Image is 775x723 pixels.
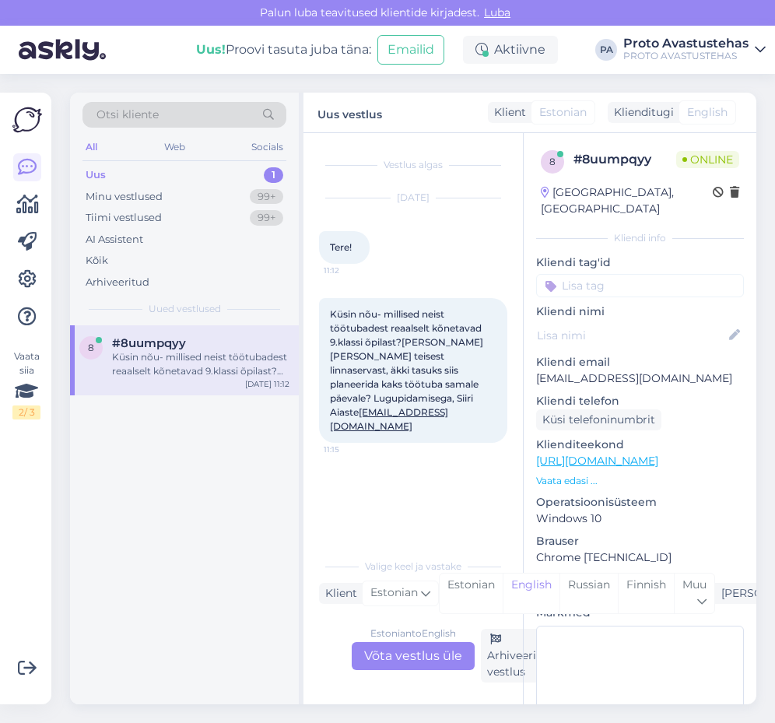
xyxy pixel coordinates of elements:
[623,37,749,50] div: Proto Avastustehas
[149,302,221,316] span: Uued vestlused
[536,454,658,468] a: [URL][DOMAIN_NAME]
[161,137,188,157] div: Web
[12,405,40,419] div: 2 / 3
[536,437,744,453] p: Klienditeekond
[503,574,559,613] div: English
[539,104,587,121] span: Estonian
[196,42,226,57] b: Uus!
[618,574,674,613] div: Finnish
[324,444,382,455] span: 11:15
[537,327,726,344] input: Lisa nimi
[96,107,159,123] span: Otsi kliente
[536,409,661,430] div: Küsi telefoninumbrit
[549,156,556,167] span: 8
[370,626,456,641] div: Estonian to English
[330,241,352,253] span: Tere!
[86,210,162,226] div: Tiimi vestlused
[536,533,744,549] p: Brauser
[536,549,744,566] p: Chrome [TECHNICAL_ID]
[479,5,515,19] span: Luba
[319,158,507,172] div: Vestlus algas
[440,574,503,613] div: Estonian
[559,574,618,613] div: Russian
[623,37,766,62] a: Proto AvastustehasPROTO AVASTUSTEHAS
[687,104,728,121] span: English
[86,253,108,268] div: Kõik
[536,370,744,387] p: [EMAIL_ADDRESS][DOMAIN_NAME]
[536,511,744,527] p: Windows 10
[595,39,617,61] div: PA
[319,191,507,205] div: [DATE]
[536,304,744,320] p: Kliendi nimi
[682,577,707,591] span: Muu
[88,342,94,353] span: 8
[536,494,744,511] p: Operatsioonisüsteem
[12,349,40,419] div: Vaata siia
[608,104,674,121] div: Klienditugi
[377,35,444,65] button: Emailid
[536,274,744,297] input: Lisa tag
[250,210,283,226] div: 99+
[112,336,186,350] span: #8uumpqyy
[245,378,289,390] div: [DATE] 11:12
[112,350,289,378] div: Küsin nõu- millised neist töötubadest reaalselt kõnetavad 9.klassi õpilast?[PERSON_NAME] [PERSON_...
[370,584,418,602] span: Estonian
[352,642,475,670] div: Võta vestlus üle
[488,104,526,121] div: Klient
[536,231,744,245] div: Kliendi info
[481,629,542,683] div: Arhiveeri vestlus
[536,354,744,370] p: Kliendi email
[676,151,739,168] span: Online
[573,150,676,169] div: # 8uumpqyy
[196,40,371,59] div: Proovi tasuta juba täna:
[536,474,744,488] p: Vaata edasi ...
[623,50,749,62] div: PROTO AVASTUSTEHAS
[248,137,286,157] div: Socials
[86,167,106,183] div: Uus
[319,585,357,602] div: Klient
[541,184,713,217] div: [GEOGRAPHIC_DATA], [GEOGRAPHIC_DATA]
[463,36,558,64] div: Aktiivne
[12,105,42,135] img: Askly Logo
[82,137,100,157] div: All
[86,189,163,205] div: Minu vestlused
[86,232,143,247] div: AI Assistent
[317,102,382,123] label: Uus vestlus
[536,254,744,271] p: Kliendi tag'id
[324,265,382,276] span: 11:12
[319,560,507,574] div: Valige keel ja vastake
[330,406,448,432] a: [EMAIL_ADDRESS][DOMAIN_NAME]
[536,393,744,409] p: Kliendi telefon
[330,308,486,432] span: Küsin nõu- millised neist töötubadest reaalselt kõnetavad 9.klassi õpilast?[PERSON_NAME] [PERSON_...
[264,167,283,183] div: 1
[250,189,283,205] div: 99+
[86,275,149,290] div: Arhiveeritud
